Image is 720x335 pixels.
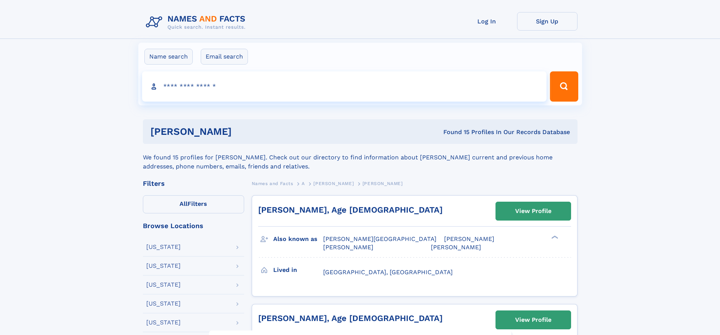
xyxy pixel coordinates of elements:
[143,180,244,187] div: Filters
[496,202,571,220] a: View Profile
[143,222,244,229] div: Browse Locations
[146,244,181,250] div: [US_STATE]
[258,205,443,215] a: [PERSON_NAME], Age [DEMOGRAPHIC_DATA]
[201,49,248,65] label: Email search
[302,181,305,186] span: A
[313,179,354,188] a: [PERSON_NAME]
[150,127,338,136] h1: [PERSON_NAME]
[323,244,373,251] span: [PERSON_NAME]
[550,71,578,102] button: Search Button
[362,181,403,186] span: [PERSON_NAME]
[517,12,578,31] a: Sign Up
[515,311,551,329] div: View Profile
[252,179,293,188] a: Names and Facts
[515,202,551,220] div: View Profile
[146,282,181,288] div: [US_STATE]
[180,200,187,207] span: All
[146,320,181,326] div: [US_STATE]
[258,313,443,323] a: [PERSON_NAME], Age [DEMOGRAPHIC_DATA]
[323,235,437,242] span: [PERSON_NAME][GEOGRAPHIC_DATA]
[338,128,570,136] div: Found 15 Profiles In Our Records Database
[146,301,181,307] div: [US_STATE]
[143,12,252,32] img: Logo Names and Facts
[313,181,354,186] span: [PERSON_NAME]
[444,235,494,242] span: [PERSON_NAME]
[273,233,323,245] h3: Also known as
[550,235,559,240] div: ❯
[496,311,571,329] a: View Profile
[143,144,578,171] div: We found 15 profiles for [PERSON_NAME]. Check out our directory to find information about [PERSON...
[144,49,193,65] label: Name search
[146,263,181,269] div: [US_STATE]
[142,71,547,102] input: search input
[431,244,481,251] span: [PERSON_NAME]
[273,264,323,276] h3: Lived in
[302,179,305,188] a: A
[143,195,244,213] label: Filters
[323,269,453,276] span: [GEOGRAPHIC_DATA], [GEOGRAPHIC_DATA]
[457,12,517,31] a: Log In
